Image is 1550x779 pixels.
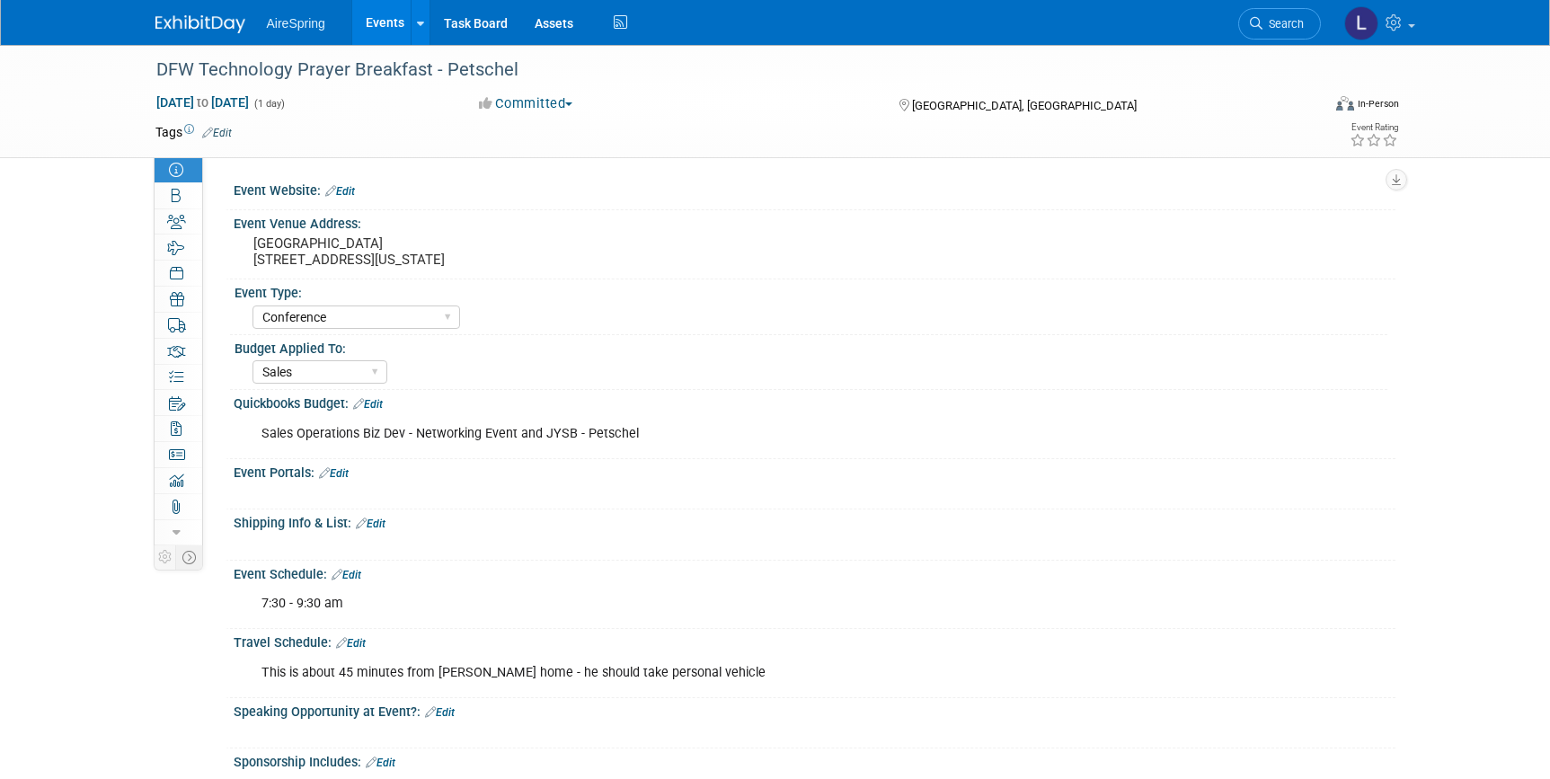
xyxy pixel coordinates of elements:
[155,545,176,569] td: Personalize Event Tab Strip
[1336,96,1354,111] img: Format-Inperson.png
[253,235,698,268] pre: [GEOGRAPHIC_DATA] [STREET_ADDRESS][US_STATE]
[249,586,1174,622] div: 7:30 - 9:30 am
[249,655,1174,691] div: This is about 45 minutes from [PERSON_NAME] home - he should take personal vehicle
[234,629,1395,652] div: Travel Schedule:
[912,99,1137,112] span: [GEOGRAPHIC_DATA], [GEOGRAPHIC_DATA]
[234,390,1395,413] div: Quickbooks Budget:
[1262,17,1304,31] span: Search
[234,459,1395,482] div: Event Portals:
[234,698,1395,721] div: Speaking Opportunity at Event?:
[366,757,395,769] a: Edit
[155,15,245,33] img: ExhibitDay
[235,279,1387,302] div: Event Type:
[1350,123,1398,132] div: Event Rating
[155,94,250,111] span: [DATE] [DATE]
[1357,97,1399,111] div: In-Person
[353,398,383,411] a: Edit
[1215,93,1400,120] div: Event Format
[252,98,285,110] span: (1 day)
[235,335,1387,358] div: Budget Applied To:
[1344,6,1378,40] img: Lisa Chow
[234,748,1395,772] div: Sponsorship Includes:
[319,467,349,480] a: Edit
[267,16,325,31] span: AireSpring
[194,95,211,110] span: to
[473,94,580,113] button: Committed
[234,210,1395,233] div: Event Venue Address:
[150,54,1294,86] div: DFW Technology Prayer Breakfast - Petschel
[234,509,1395,533] div: Shipping Info & List:
[356,518,385,530] a: Edit
[234,177,1395,200] div: Event Website:
[202,127,232,139] a: Edit
[1238,8,1321,40] a: Search
[336,637,366,650] a: Edit
[325,185,355,198] a: Edit
[425,706,455,719] a: Edit
[234,561,1395,584] div: Event Schedule:
[332,569,361,581] a: Edit
[175,545,202,569] td: Toggle Event Tabs
[249,416,1174,452] div: Sales Operations Biz Dev - Networking Event and JYSB - Petschel
[155,123,232,141] td: Tags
